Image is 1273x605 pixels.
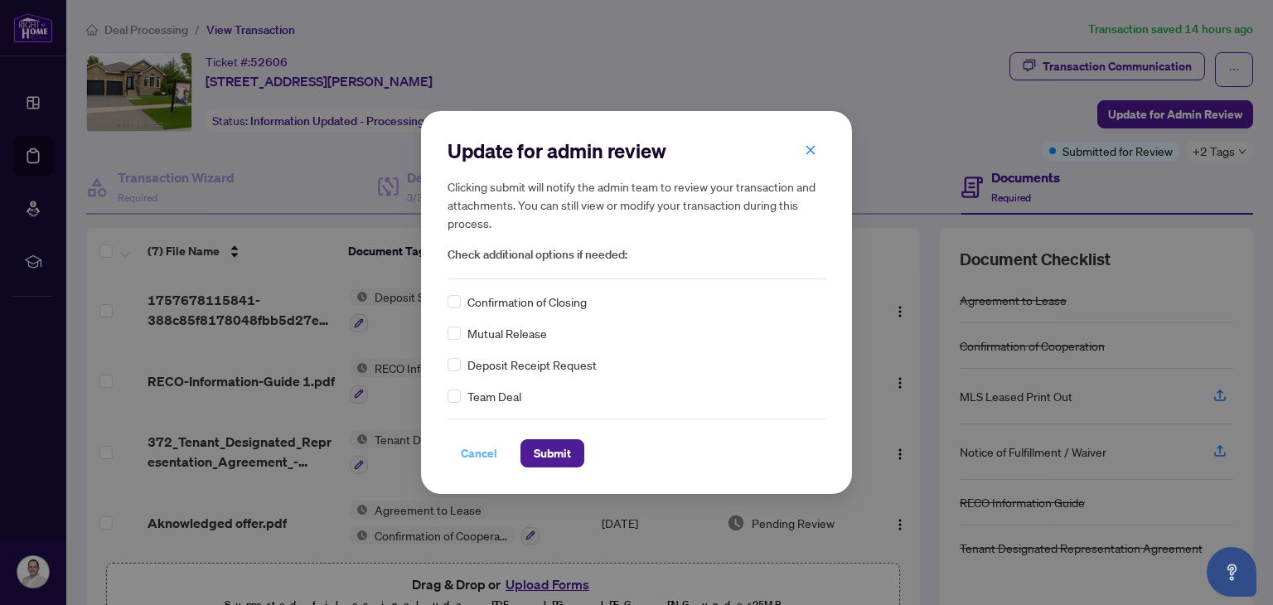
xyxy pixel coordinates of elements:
[467,293,587,311] span: Confirmation of Closing
[467,324,547,342] span: Mutual Release
[467,387,521,405] span: Team Deal
[534,440,571,467] span: Submit
[448,138,825,164] h2: Update for admin review
[448,439,511,467] button: Cancel
[805,144,816,156] span: close
[467,356,597,374] span: Deposit Receipt Request
[461,440,497,467] span: Cancel
[520,439,584,467] button: Submit
[448,245,825,264] span: Check additional options if needed:
[448,177,825,232] h5: Clicking submit will notify the admin team to review your transaction and attachments. You can st...
[1207,547,1256,597] button: Open asap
